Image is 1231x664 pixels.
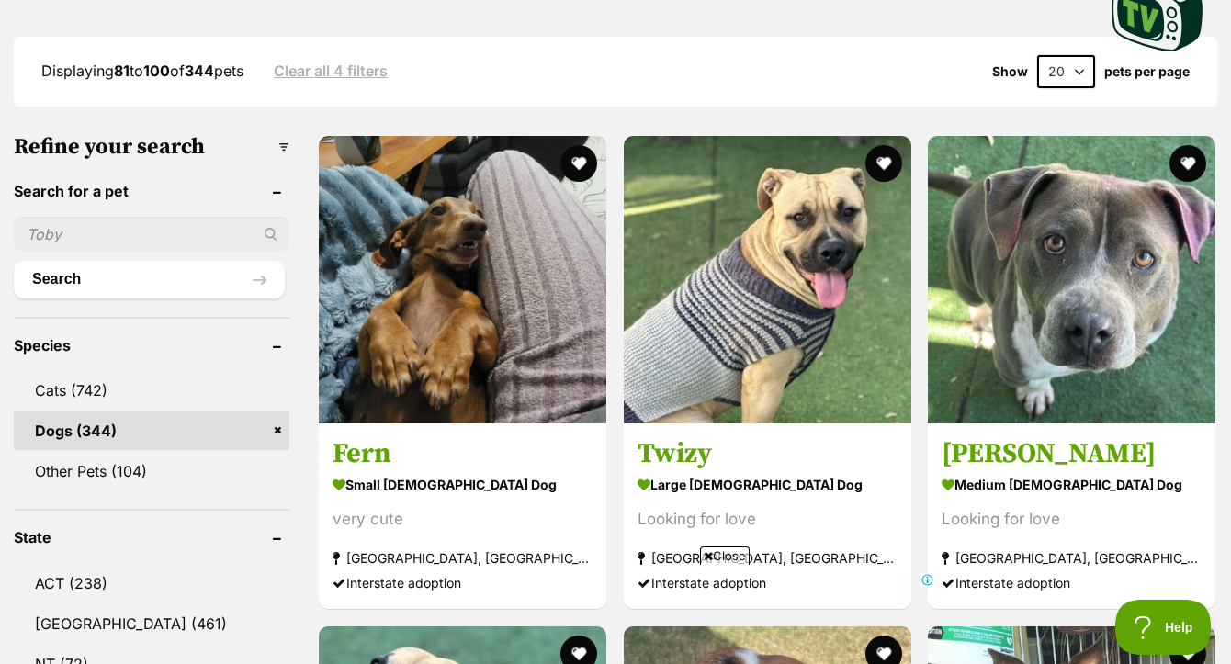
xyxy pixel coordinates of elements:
strong: medium [DEMOGRAPHIC_DATA] Dog [942,471,1202,498]
div: Looking for love [942,507,1202,532]
header: Species [14,337,289,354]
h3: Twizy [638,436,898,471]
button: favourite [864,145,901,182]
a: Fern small [DEMOGRAPHIC_DATA] Dog very cute [GEOGRAPHIC_DATA], [GEOGRAPHIC_DATA] Interstate adoption [319,422,606,609]
div: Looking for love [638,507,898,532]
strong: 344 [185,62,214,80]
a: [GEOGRAPHIC_DATA] (461) [14,604,289,643]
span: Show [992,64,1028,79]
strong: [GEOGRAPHIC_DATA], [GEOGRAPHIC_DATA] [942,546,1202,570]
a: Clear all 4 filters [274,62,388,79]
strong: [GEOGRAPHIC_DATA], [GEOGRAPHIC_DATA] [333,546,593,570]
input: Toby [14,217,289,252]
button: favourite [560,145,597,182]
button: Search [14,261,285,298]
h3: Fern [333,436,593,471]
img: Twizy - Bullmastiff Dog [624,136,911,423]
label: pets per page [1104,64,1190,79]
span: Displaying to of pets [41,62,243,80]
iframe: Advertisement [281,572,950,655]
a: Cats (742) [14,371,289,410]
div: very cute [333,507,593,532]
header: Search for a pet [14,183,289,199]
img: Fern - Dachshund (Miniature Smooth Haired) Dog [319,136,606,423]
a: Dogs (344) [14,411,289,450]
div: Interstate adoption [942,570,1202,595]
strong: [GEOGRAPHIC_DATA], [GEOGRAPHIC_DATA] [638,546,898,570]
span: Close [700,546,750,565]
header: State [14,529,289,546]
strong: large [DEMOGRAPHIC_DATA] Dog [638,471,898,498]
a: ACT (238) [14,564,289,602]
a: Twizy large [DEMOGRAPHIC_DATA] Dog Looking for love [GEOGRAPHIC_DATA], [GEOGRAPHIC_DATA] Intersta... [624,422,911,609]
strong: 81 [114,62,130,80]
strong: 100 [143,62,170,80]
a: [PERSON_NAME] medium [DEMOGRAPHIC_DATA] Dog Looking for love [GEOGRAPHIC_DATA], [GEOGRAPHIC_DATA]... [928,422,1215,609]
a: Other Pets (104) [14,452,289,490]
button: favourite [1169,145,1206,182]
h3: Refine your search [14,134,289,160]
strong: small [DEMOGRAPHIC_DATA] Dog [333,471,593,498]
h3: [PERSON_NAME] [942,436,1202,471]
iframe: Help Scout Beacon - Open [1115,600,1213,655]
img: Nyla - American Staffordshire Terrier Dog [928,136,1215,423]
